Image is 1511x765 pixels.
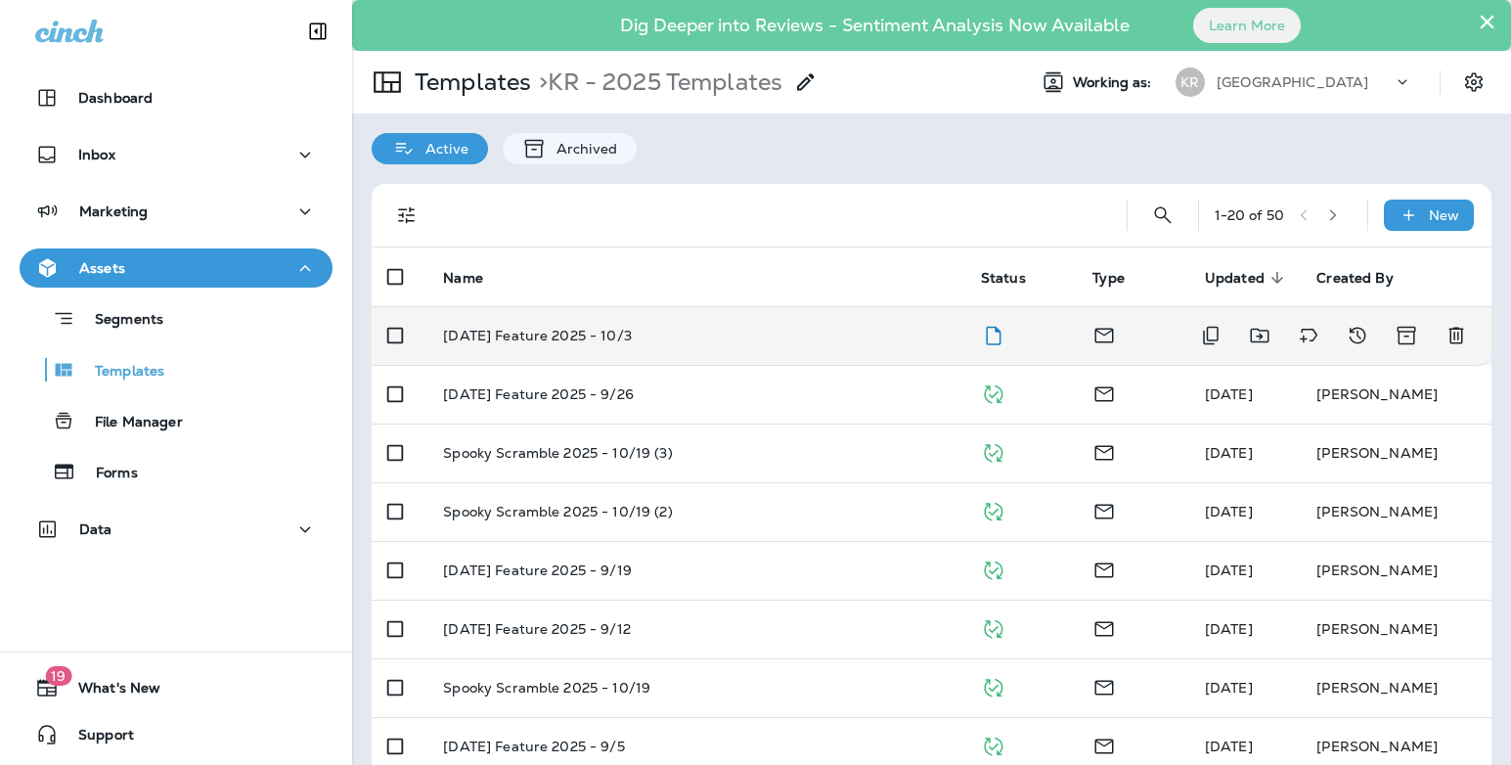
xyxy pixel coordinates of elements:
[20,715,333,754] button: Support
[443,504,672,519] p: Spooky Scramble 2025 - 10/19 (2)
[981,442,1005,460] span: Published
[1301,600,1491,658] td: [PERSON_NAME]
[290,12,345,51] button: Collapse Sidebar
[981,618,1005,636] span: Published
[443,739,625,754] p: [DATE] Feature 2025 - 9/5
[407,67,531,97] p: Templates
[20,78,333,117] button: Dashboard
[547,141,617,157] p: Archived
[20,297,333,339] button: Segments
[20,135,333,174] button: Inbox
[20,668,333,707] button: 19What's New
[1316,269,1418,287] span: Created By
[981,560,1005,577] span: Published
[1092,736,1116,753] span: Email
[76,465,138,483] p: Forms
[1205,620,1253,638] span: Hailey Rutkowski
[75,311,163,331] p: Segments
[1301,424,1491,482] td: [PERSON_NAME]
[1289,316,1328,355] button: Add tags
[79,260,125,276] p: Assets
[1301,482,1491,541] td: [PERSON_NAME]
[1092,383,1116,401] span: Email
[981,383,1005,401] span: Published
[1205,679,1253,697] span: Hailey Rutkowski
[981,677,1005,695] span: Published
[443,562,632,578] p: [DATE] Feature 2025 - 9/19
[1338,316,1377,355] button: View Changelog
[416,141,468,157] p: Active
[981,269,1051,287] span: Status
[1092,677,1116,695] span: Email
[531,67,782,97] p: KR - 2025 Templates
[387,196,426,235] button: Filters
[20,451,333,492] button: Forms
[443,269,509,287] span: Name
[1205,738,1253,755] span: Hailey Rutkowski
[1456,65,1491,100] button: Settings
[443,445,672,461] p: Spooky Scramble 2025 - 10/19 (3)
[20,510,333,549] button: Data
[1092,325,1116,342] span: Email
[45,666,71,686] span: 19
[1092,270,1125,287] span: Type
[981,736,1005,753] span: Published
[443,680,650,696] p: Spooky Scramble 2025 - 10/19
[1205,503,1253,520] span: Hailey Rutkowski
[20,400,333,441] button: File Manager
[1387,316,1427,355] button: Archive
[78,147,115,162] p: Inbox
[1092,269,1150,287] span: Type
[563,22,1186,28] p: Dig Deeper into Reviews - Sentiment Analysis Now Available
[1215,207,1284,223] div: 1 - 20 of 50
[59,727,134,750] span: Support
[1217,74,1368,90] p: [GEOGRAPHIC_DATA]
[443,328,632,343] p: [DATE] Feature 2025 - 10/3
[1429,207,1459,223] p: New
[1092,560,1116,577] span: Email
[1205,562,1253,579] span: Hailey Rutkowski
[981,325,1005,342] span: Draft
[1437,316,1476,355] button: Delete
[1191,316,1230,355] button: Duplicate
[443,621,631,637] p: [DATE] Feature 2025 - 9/12
[443,386,634,402] p: [DATE] Feature 2025 - 9/26
[78,90,153,106] p: Dashboard
[1301,658,1491,717] td: [PERSON_NAME]
[20,248,333,288] button: Assets
[20,349,333,390] button: Templates
[1176,67,1205,97] div: KR
[1205,269,1290,287] span: Updated
[75,363,164,382] p: Templates
[1205,444,1253,462] span: Hailey Rutkowski
[1240,316,1279,355] button: Move to folder
[1193,8,1301,43] button: Learn More
[1073,74,1156,91] span: Working as:
[1092,442,1116,460] span: Email
[20,192,333,231] button: Marketing
[1301,365,1491,424] td: [PERSON_NAME]
[1205,270,1265,287] span: Updated
[1316,270,1393,287] span: Created By
[1092,501,1116,518] span: Email
[75,414,183,432] p: File Manager
[79,521,112,537] p: Data
[981,501,1005,518] span: Published
[1478,6,1496,37] button: Close
[1301,541,1491,600] td: [PERSON_NAME]
[443,270,483,287] span: Name
[79,203,148,219] p: Marketing
[1143,196,1182,235] button: Search Templates
[1092,618,1116,636] span: Email
[59,680,160,703] span: What's New
[1205,385,1253,403] span: Hailey Rutkowski
[981,270,1026,287] span: Status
